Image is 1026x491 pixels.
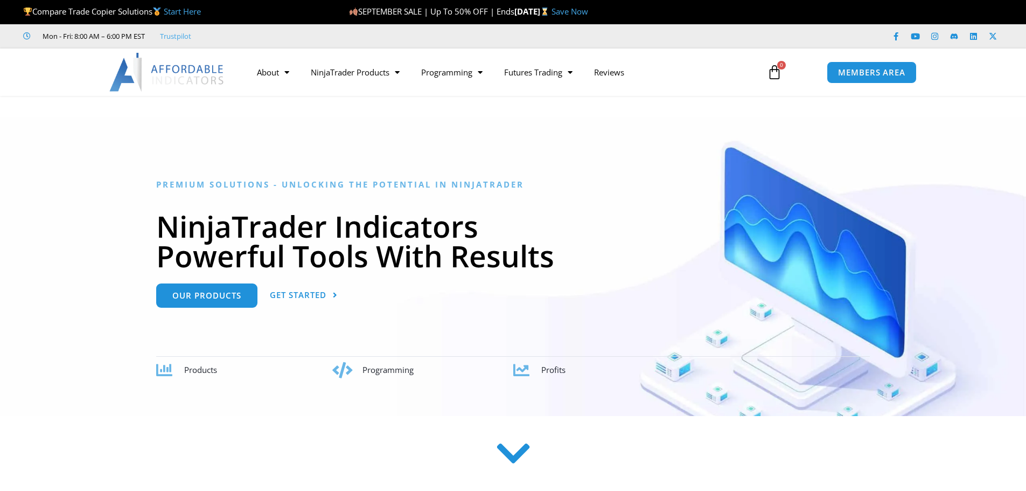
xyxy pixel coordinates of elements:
[350,8,358,16] img: 🍂
[583,60,635,85] a: Reviews
[156,283,257,308] a: Our Products
[838,68,905,77] span: MEMBERS AREA
[153,8,161,16] img: 🥇
[109,53,225,92] img: LogoAI | Affordable Indicators – NinjaTrader
[493,60,583,85] a: Futures Trading
[552,6,588,17] a: Save Now
[156,179,870,190] h6: Premium Solutions - Unlocking the Potential in NinjaTrader
[24,8,32,16] img: 🏆
[827,61,917,84] a: MEMBERS AREA
[349,6,514,17] span: SEPTEMBER SALE | Up To 50% OFF | Ends
[300,60,410,85] a: NinjaTrader Products
[270,283,338,308] a: Get Started
[541,364,566,375] span: Profits
[172,292,241,300] span: Our Products
[246,60,300,85] a: About
[246,60,755,85] nav: Menu
[362,364,414,375] span: Programming
[410,60,493,85] a: Programming
[751,57,798,88] a: 0
[184,364,217,375] span: Products
[164,6,201,17] a: Start Here
[541,8,549,16] img: ⌛
[160,30,191,43] a: Trustpilot
[40,30,145,43] span: Mon - Fri: 8:00 AM – 6:00 PM EST
[777,61,786,70] span: 0
[514,6,552,17] strong: [DATE]
[23,6,201,17] span: Compare Trade Copier Solutions
[270,291,326,299] span: Get Started
[156,211,870,271] h1: NinjaTrader Indicators Powerful Tools With Results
